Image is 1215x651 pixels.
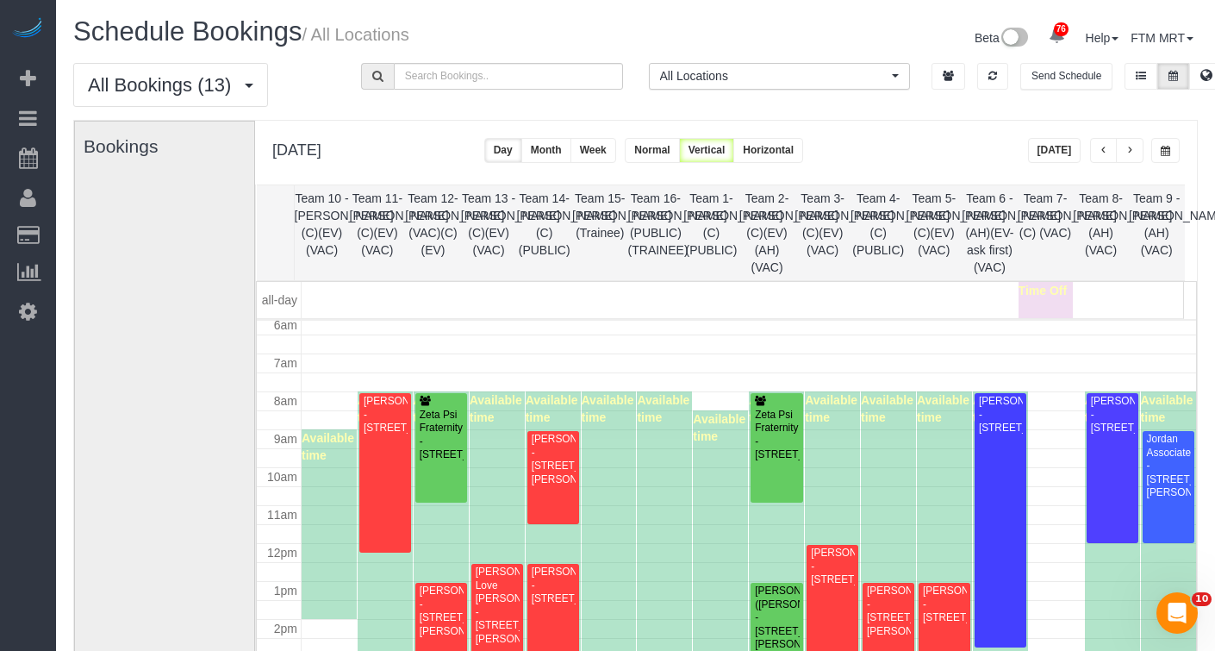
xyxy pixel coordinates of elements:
[475,566,520,646] div: [PERSON_NAME] Love [PERSON_NAME] - [STREET_ADDRESS][PERSON_NAME]
[973,393,1025,424] span: Available time
[1141,393,1193,424] span: Available time
[1129,185,1185,280] th: Team 9 - [PERSON_NAME] (AH) (VAC)
[419,409,464,462] div: Zeta Psi Fraternity - [STREET_ADDRESS]
[531,566,576,605] div: [PERSON_NAME] - [STREET_ADDRESS]
[1192,592,1212,606] span: 10
[907,185,963,280] th: Team 5- [PERSON_NAME] (C)(EV)(VAC)
[978,395,1023,435] div: [PERSON_NAME] - [STREET_ADDRESS]
[637,393,689,424] span: Available time
[683,185,739,280] th: Team 1- [PERSON_NAME] (C)(PUBLIC)
[749,393,801,424] span: Available time
[1054,22,1069,36] span: 76
[302,431,354,462] span: Available time
[274,584,297,598] span: 1pm
[272,138,321,160] h2: [DATE]
[302,25,408,44] small: / All Locations
[794,185,850,280] th: Team 3- [PERSON_NAME] (C)(EV)(VAC)
[754,585,799,651] div: [PERSON_NAME] ([PERSON_NAME]) - [STREET_ADDRESS][PERSON_NAME]
[521,138,571,163] button: Month
[922,585,967,624] div: [PERSON_NAME] - [STREET_ADDRESS]
[274,318,297,332] span: 6am
[1090,395,1135,435] div: [PERSON_NAME] - [STREET_ADDRESS]
[733,138,803,163] button: Horizontal
[962,185,1018,280] th: Team 6 - [PERSON_NAME] (AH)(EV-ask first)(VAC)
[1146,433,1192,499] div: Jordan Associates - [STREET_ADDRESS][PERSON_NAME]
[394,63,623,90] input: Search Bookings..
[73,63,268,107] button: All Bookings (13)
[693,412,745,443] span: Available time
[1040,17,1074,55] a: 76
[274,356,297,370] span: 7am
[274,432,297,446] span: 9am
[850,185,907,280] th: Team 4- [PERSON_NAME] (C)(PUBLIC)
[1018,185,1074,280] th: Team 7- [PERSON_NAME] (C) (VAC)
[294,185,350,280] th: Team 10 - [PERSON_NAME] (C)(EV)(VAC)
[1156,592,1198,634] iframe: Intercom live chat
[739,185,795,280] th: Team 2- [PERSON_NAME] (C)(EV)(AH)(VAC)
[414,393,466,424] span: Available time
[1073,185,1129,280] th: Team 8- [PERSON_NAME] (AH)(VAC)
[363,395,408,435] div: [PERSON_NAME] - [STREET_ADDRESS]
[625,138,679,163] button: Normal
[1020,63,1112,90] button: Send Schedule
[274,622,297,635] span: 2pm
[570,138,616,163] button: Week
[526,393,578,424] span: Available time
[350,185,406,280] th: Team 11- [PERSON_NAME] (C)(EV)(VAC)
[516,185,572,280] th: Team 14- [PERSON_NAME] (C) (PUBLIC)
[84,136,259,156] h3: Bookings
[73,16,302,47] span: Schedule Bookings
[572,185,628,280] th: Team 15- [PERSON_NAME] (Trainee)
[484,138,522,163] button: Day
[419,585,464,638] div: [PERSON_NAME] - [STREET_ADDRESS][PERSON_NAME]
[1028,138,1081,163] button: [DATE]
[267,470,297,484] span: 10am
[267,508,297,522] span: 11am
[660,67,888,85] span: All Locations
[628,185,684,280] th: Team 16- [PERSON_NAME] (PUBLIC)(TRAINEE)
[267,546,297,560] span: 12pm
[975,31,1028,45] a: Beta
[866,585,911,638] div: [PERSON_NAME] - [STREET_ADDRESS][PERSON_NAME]
[805,393,857,424] span: Available time
[461,185,517,280] th: Team 13 - [PERSON_NAME] (C)(EV)(VAC)
[582,393,634,424] span: Available time
[1019,284,1068,297] span: Time Off
[405,185,461,280] th: Team 12- [PERSON_NAME] (VAC)(C)(EV)
[358,393,410,424] span: Available time
[1000,28,1028,50] img: New interface
[917,393,969,424] span: Available time
[88,74,240,96] span: All Bookings (13)
[10,17,45,41] img: Automaid Logo
[861,393,913,424] span: Available time
[274,394,297,408] span: 8am
[810,547,855,586] div: [PERSON_NAME] - [STREET_ADDRESS]
[470,393,522,424] span: Available time
[1131,31,1193,45] a: FTM MRT
[754,409,799,462] div: Zeta Psi Fraternity - [STREET_ADDRESS]
[1086,31,1119,45] a: Help
[531,433,576,486] div: [PERSON_NAME] - [STREET_ADDRESS][PERSON_NAME]
[679,138,735,163] button: Vertical
[649,63,911,90] button: All Locations
[1085,393,1137,424] span: Available time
